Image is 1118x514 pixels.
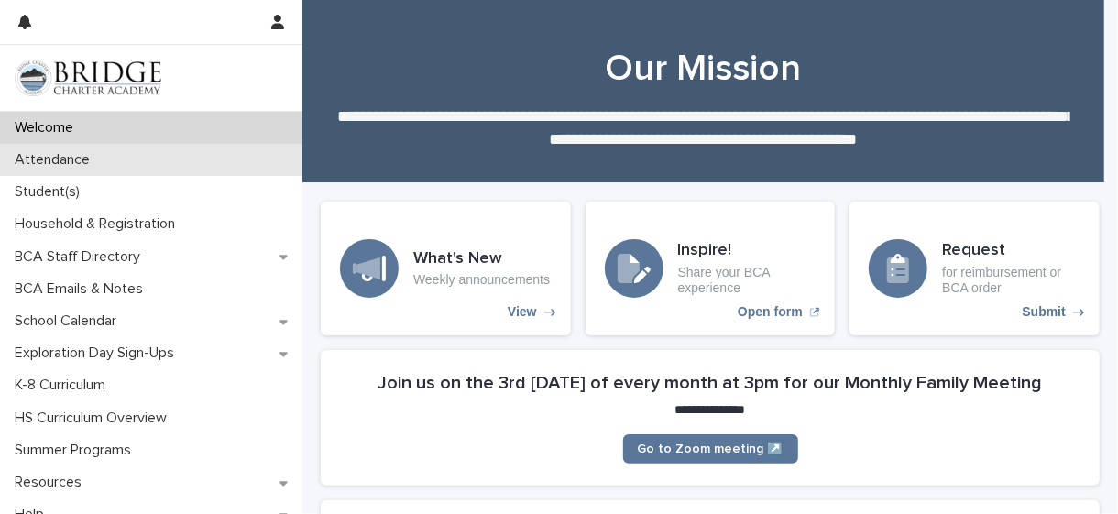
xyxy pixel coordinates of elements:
p: Welcome [7,119,88,137]
p: Attendance [7,151,104,169]
p: BCA Emails & Notes [7,280,158,298]
img: V1C1m3IdTEidaUdm9Hs0 [15,60,161,96]
h3: Request [942,241,1080,261]
p: BCA Staff Directory [7,248,155,266]
span: Go to Zoom meeting ↗️ [638,443,784,455]
h2: Join us on the 3rd [DATE] of every month at 3pm for our Monthly Family Meeting [378,372,1043,394]
p: Submit [1023,304,1066,320]
p: Share your BCA experience [678,265,817,296]
p: K-8 Curriculum [7,377,120,394]
p: Exploration Day Sign-Ups [7,344,189,362]
p: Weekly announcements [413,272,550,288]
h3: Inspire! [678,241,817,261]
p: Resources [7,474,96,491]
p: for reimbursement or BCA order [942,265,1080,296]
a: View [321,202,571,335]
p: HS Curriculum Overview [7,410,181,427]
p: Open form [738,304,803,320]
p: Student(s) [7,183,94,201]
h3: What's New [413,249,550,269]
a: Go to Zoom meeting ↗️ [623,434,798,464]
h1: Our Mission [321,47,1086,91]
a: Open form [586,202,836,335]
p: Summer Programs [7,442,146,459]
p: View [508,304,537,320]
p: School Calendar [7,312,131,330]
p: Household & Registration [7,215,190,233]
a: Submit [849,202,1100,335]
